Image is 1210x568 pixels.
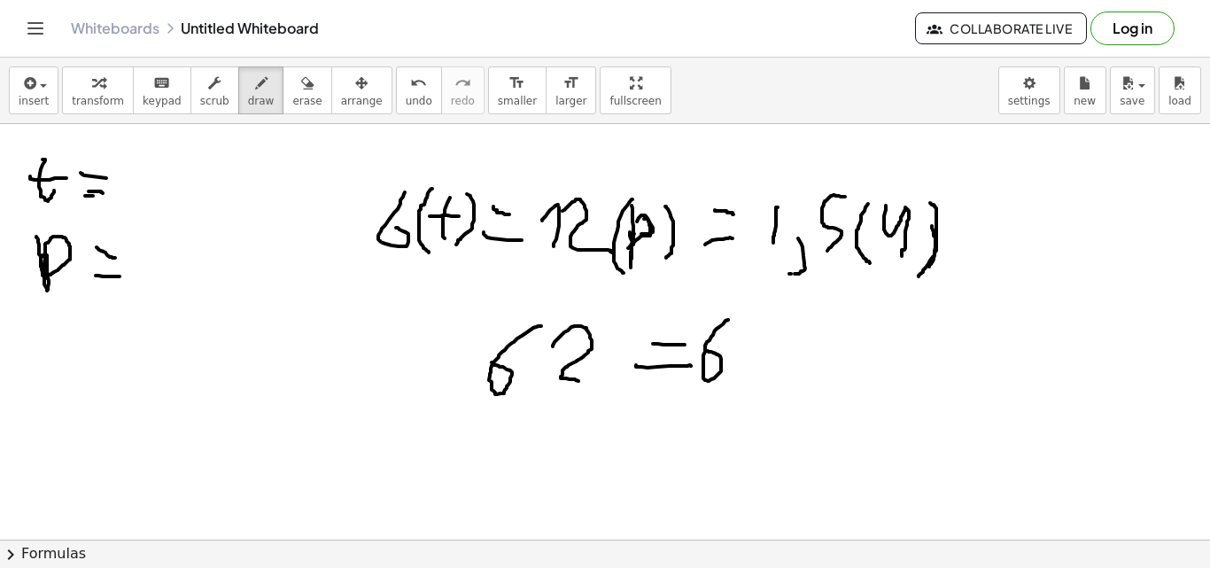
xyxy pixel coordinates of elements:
span: transform [72,95,124,107]
span: keypad [143,95,182,107]
span: smaller [498,95,537,107]
span: fullscreen [609,95,661,107]
button: erase [283,66,331,114]
button: keyboardkeypad [133,66,191,114]
i: format_size [562,73,579,94]
span: erase [292,95,322,107]
i: redo [454,73,471,94]
span: load [1168,95,1191,107]
span: settings [1008,95,1051,107]
span: larger [555,95,586,107]
button: arrange [331,66,392,114]
button: redoredo [441,66,485,114]
button: Toggle navigation [21,14,50,43]
button: load [1159,66,1201,114]
span: undo [406,95,432,107]
button: scrub [190,66,239,114]
button: new [1064,66,1106,114]
button: transform [62,66,134,114]
i: keyboard [153,73,170,94]
button: insert [9,66,58,114]
span: insert [19,95,49,107]
button: save [1110,66,1155,114]
button: fullscreen [600,66,671,114]
span: draw [248,95,275,107]
button: settings [998,66,1060,114]
span: scrub [200,95,229,107]
button: Collaborate Live [915,12,1087,44]
button: format_sizesmaller [488,66,547,114]
button: format_sizelarger [546,66,596,114]
span: new [1074,95,1096,107]
i: format_size [508,73,525,94]
span: redo [451,95,475,107]
button: Log in [1090,12,1175,45]
i: undo [410,73,427,94]
span: arrange [341,95,383,107]
a: Whiteboards [71,19,159,37]
button: undoundo [396,66,442,114]
span: save [1120,95,1144,107]
button: draw [238,66,284,114]
span: Collaborate Live [930,20,1072,36]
